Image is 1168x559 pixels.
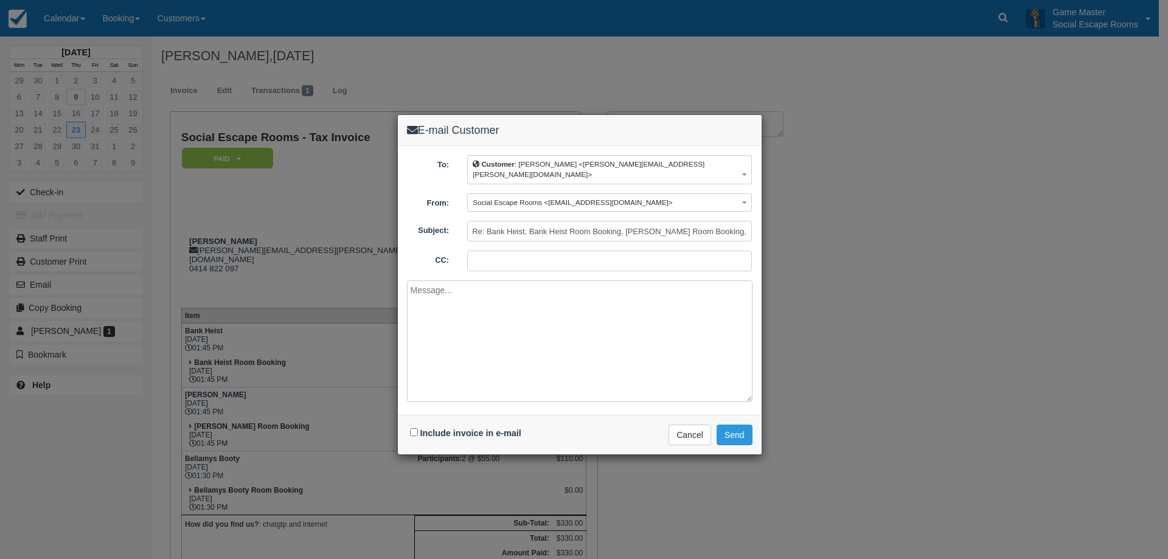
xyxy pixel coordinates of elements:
[473,198,672,206] span: Social Escape Rooms <[EMAIL_ADDRESS][DOMAIN_NAME]>
[717,425,753,445] button: Send
[467,193,752,212] button: Social Escape Rooms <[EMAIL_ADDRESS][DOMAIN_NAME]>
[420,428,521,438] label: Include invoice in e-mail
[467,155,752,184] button: Customer: [PERSON_NAME] <[PERSON_NAME][EMAIL_ADDRESS][PERSON_NAME][DOMAIN_NAME]>
[473,160,704,178] span: : [PERSON_NAME] <[PERSON_NAME][EMAIL_ADDRESS][PERSON_NAME][DOMAIN_NAME]>
[407,124,753,137] h4: E-mail Customer
[398,221,459,237] label: Subject:
[669,425,711,445] button: Cancel
[481,160,514,168] b: Customer
[398,251,459,266] label: CC:
[398,193,459,209] label: From:
[398,155,459,171] label: To:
